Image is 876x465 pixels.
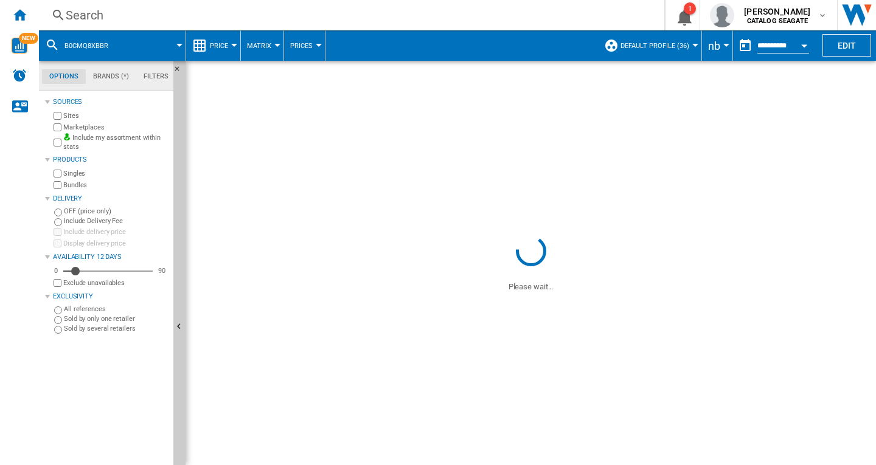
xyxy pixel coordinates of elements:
div: 1 [684,2,696,15]
input: OFF (price only) [54,208,62,216]
label: Exclude unavailables [63,278,169,288]
span: nb [708,40,720,52]
span: B0CMQ8XBBR [64,42,108,50]
input: Display delivery price [54,279,61,287]
span: [PERSON_NAME] [744,5,810,18]
button: nb [708,30,726,61]
div: Price [192,30,234,61]
div: Sources [53,97,169,107]
label: Include Delivery Fee [64,216,169,226]
img: alerts-logo.svg [12,68,27,83]
button: Price [210,30,234,61]
div: Availability 12 Days [53,252,169,262]
md-tab-item: Options [42,69,86,84]
md-tab-item: Filters [136,69,176,84]
label: Include delivery price [63,227,169,236]
img: wise-card.svg [12,38,27,53]
span: NEW [19,33,38,44]
input: Sites [54,112,61,120]
label: Sold by only one retailer [64,314,169,323]
button: md-calendar [733,33,757,58]
label: All references [64,305,169,314]
img: mysite-bg-18x18.png [63,133,71,140]
div: 0 [51,266,61,275]
input: Display delivery price [54,239,61,247]
button: Edit [822,34,871,57]
button: Matrix [247,30,277,61]
input: Marketplaces [54,123,61,131]
label: Include my assortment within stats [63,133,169,152]
div: Exclusivity [53,292,169,301]
input: Include delivery price [54,228,61,236]
label: Marketplaces [63,123,169,132]
md-tab-item: Brands (*) [86,69,136,84]
input: Bundles [54,181,61,189]
div: B0CMQ8XBBR [45,30,179,61]
span: Default profile (36) [620,42,689,50]
div: Default profile (36) [604,30,695,61]
md-slider: Availability [63,265,153,277]
input: Singles [54,170,61,177]
label: Bundles [63,181,169,190]
ng-transclude: Please wait... [509,282,554,291]
label: OFF (price only) [64,207,169,216]
div: Products [53,155,169,165]
span: Matrix [247,42,271,50]
input: Include my assortment within stats [54,135,61,150]
md-menu: Currency [702,30,733,61]
span: Prices [290,42,313,50]
b: CATALOG SEAGATE [747,17,808,25]
button: Default profile (36) [620,30,695,61]
label: Sold by several retailers [64,324,169,333]
label: Display delivery price [63,239,169,248]
div: Delivery [53,194,169,204]
input: Include Delivery Fee [54,218,62,226]
input: Sold by only one retailer [54,316,62,324]
button: B0CMQ8XBBR [64,30,120,61]
button: Open calendar [793,33,815,55]
button: Hide [173,61,188,83]
input: All references [54,306,62,314]
div: 90 [155,266,169,275]
div: Search [66,7,633,24]
label: Sites [63,111,169,120]
button: Prices [290,30,319,61]
input: Sold by several retailers [54,326,62,334]
span: Price [210,42,228,50]
label: Singles [63,169,169,178]
img: profile.jpg [710,3,734,27]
